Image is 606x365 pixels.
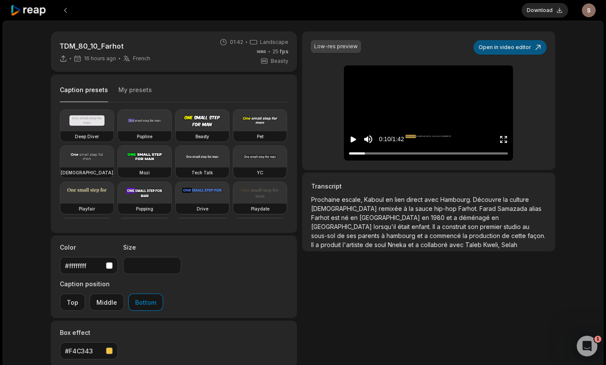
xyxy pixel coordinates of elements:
span: avec [424,196,440,203]
span: a [315,241,321,248]
span: Samazada [498,205,529,212]
span: né [341,214,350,221]
span: Selah [501,241,517,248]
span: 16 hours ago [84,55,116,62]
button: Top [60,294,85,311]
div: #F4C343 [65,346,102,356]
span: studio [504,223,523,230]
span: lorsqu'il [374,223,398,230]
span: alias [529,205,541,212]
span: French [133,55,150,62]
div: #ffffffff [65,261,102,270]
h3: Pet [257,133,263,140]
span: la [463,232,469,239]
span: est [331,214,341,221]
span: a [454,214,459,221]
iframe: Intercom live chat [577,336,597,356]
span: Taleb [465,241,483,248]
span: Kaboul [364,196,386,203]
span: a [415,241,420,248]
div: 0:10 / 1:42 [379,135,404,144]
h3: Popping [136,205,153,212]
span: en [386,196,395,203]
button: Mute sound [363,134,374,145]
h3: Transcript [311,182,546,191]
button: #ffffffff [60,257,118,274]
span: hambourg [386,232,417,239]
span: lien [395,196,406,203]
span: Farad [479,205,498,212]
label: Color [60,243,118,252]
span: production [469,232,502,239]
span: son [468,223,480,230]
span: 1 [594,336,601,343]
span: était [398,223,411,230]
label: Size [123,243,181,252]
span: et [408,241,415,248]
button: Play video [349,131,358,147]
span: Beasty [271,57,288,65]
span: en [350,214,359,221]
button: Open in video editor [473,40,547,55]
h3: Deep Diver [75,133,99,140]
h3: Tech Talk [192,169,213,176]
span: [DEMOGRAPHIC_DATA] [311,205,379,212]
h3: Popline [137,133,152,140]
span: Landscape [260,38,288,46]
div: Low-res preview [314,43,358,50]
span: cette [511,232,528,239]
span: Prochaine [311,196,342,203]
span: produit [321,241,343,248]
span: sauce [415,205,434,212]
span: remixée [379,205,404,212]
span: escale, [342,196,364,203]
span: Farhot. [458,205,479,212]
h3: [DEMOGRAPHIC_DATA] [61,169,113,176]
h3: Mozi [139,169,150,176]
span: Hambourg. [440,196,473,203]
span: 01:42 [230,38,243,46]
span: construit [442,223,468,230]
button: Middle [90,294,124,311]
span: commencé [430,232,463,239]
span: [GEOGRAPHIC_DATA] [311,223,374,230]
button: Enter Fullscreen [499,131,508,147]
h3: Playdate [251,205,269,212]
span: déménagé [459,214,492,221]
span: soul [374,241,388,248]
span: premier [480,223,504,230]
span: 25 [272,48,288,56]
span: [GEOGRAPHIC_DATA] [359,214,422,221]
span: à [381,232,386,239]
button: Download [522,3,568,18]
span: hip-hop [434,205,458,212]
label: Box effect [60,328,118,337]
span: Découvre [473,196,503,203]
span: de [502,232,511,239]
span: parents [358,232,381,239]
span: l'artiste [343,241,365,248]
span: Nneka [388,241,408,248]
span: la [409,205,415,212]
span: direct [406,196,424,203]
span: la [503,196,510,203]
span: culture [510,196,529,203]
span: collaboré [420,241,449,248]
span: de [337,232,346,239]
h3: Playfair [79,205,95,212]
span: avec [449,241,465,248]
span: ses [346,232,358,239]
span: Il [433,223,437,230]
span: Farhot [311,214,331,221]
h3: Drive [197,205,208,212]
button: Caption presets [60,86,108,102]
h3: YC [257,169,263,176]
span: 1980 [431,214,446,221]
span: de [365,241,374,248]
span: en [422,214,431,221]
span: Kweli, [483,241,501,248]
span: en [492,214,499,221]
span: enfant. [411,223,433,230]
span: et [417,232,424,239]
h3: Beasty [195,133,209,140]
